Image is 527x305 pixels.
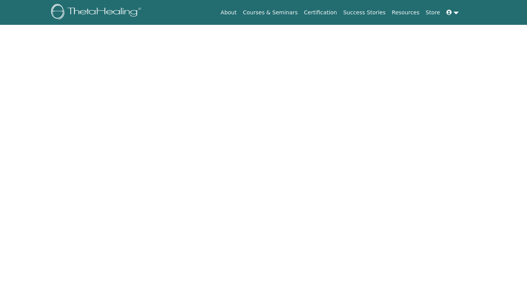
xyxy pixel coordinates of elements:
img: logo.png [51,4,144,21]
a: Courses & Seminars [240,5,301,20]
a: Resources [389,5,423,20]
a: Store [423,5,443,20]
a: About [217,5,239,20]
a: Success Stories [340,5,389,20]
a: Certification [301,5,340,20]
